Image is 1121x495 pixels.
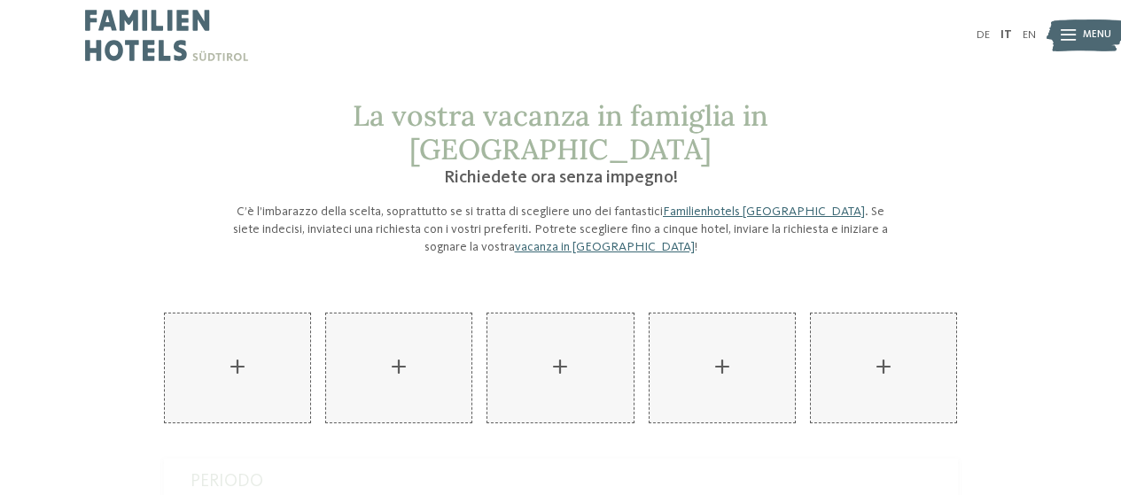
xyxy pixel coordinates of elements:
p: C’è l’imbarazzo della scelta, soprattutto se si tratta di scegliere uno dei fantastici . Se siete... [224,203,898,256]
span: Richiedete ora senza impegno! [444,169,678,187]
span: La vostra vacanza in famiglia in [GEOGRAPHIC_DATA] [353,97,768,167]
a: Familienhotels [GEOGRAPHIC_DATA] [663,205,865,218]
a: EN [1023,29,1036,41]
span: Menu [1083,28,1111,43]
a: vacanza in [GEOGRAPHIC_DATA] [515,241,695,253]
a: IT [1000,29,1012,41]
a: DE [977,29,990,41]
